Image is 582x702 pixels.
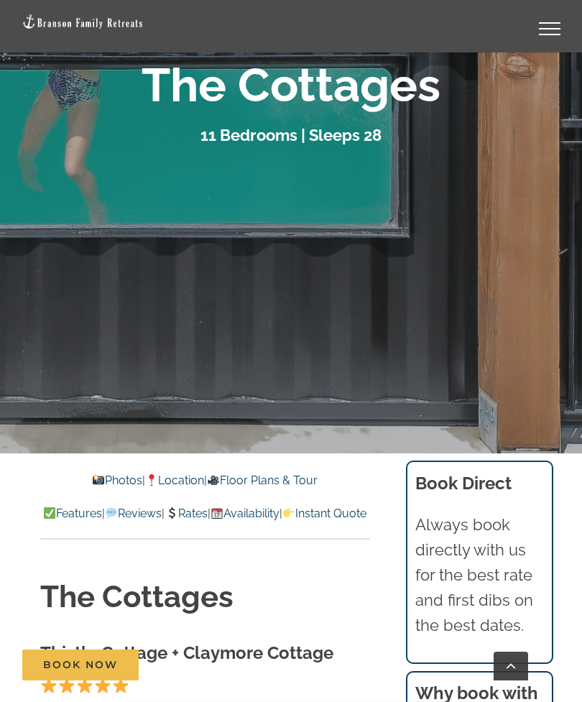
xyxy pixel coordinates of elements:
[41,678,57,693] img: ⭐️
[415,473,512,494] b: Book Direct
[93,474,104,486] img: 📸
[77,678,93,693] img: ⭐️
[521,22,578,35] a: Toggle Menu
[142,57,440,112] b: The Cottages
[145,474,204,487] a: Location
[59,678,75,693] img: ⭐️
[146,474,157,486] img: 📍
[282,507,366,520] a: Instant Quote
[22,14,144,30] img: Branson Family Retreats Logo
[43,507,102,520] a: Features
[92,474,142,487] a: Photos
[43,659,118,671] span: Book Now
[207,474,318,487] a: Floor Plans & Tour
[165,507,207,520] a: Rates
[415,512,544,639] p: Always book directly with us for the best rate and first dibs on the best dates.
[211,507,223,519] img: 📆
[106,507,117,519] img: 💬
[105,507,162,520] a: Reviews
[166,507,177,519] img: 💲
[40,504,370,523] p: | | | |
[40,471,370,490] p: | |
[44,507,55,519] img: ✅
[283,507,295,519] img: 👉
[208,474,219,486] img: 🎥
[211,507,280,520] a: Availability
[22,650,139,680] a: Book Now
[40,642,333,663] strong: Thistle Cottage + Claymore Cottage
[95,678,111,693] img: ⭐️
[40,576,370,619] h1: The Cottages
[200,126,382,144] h3: 11 Bedrooms | Sleeps 28
[113,678,129,693] img: ⭐️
